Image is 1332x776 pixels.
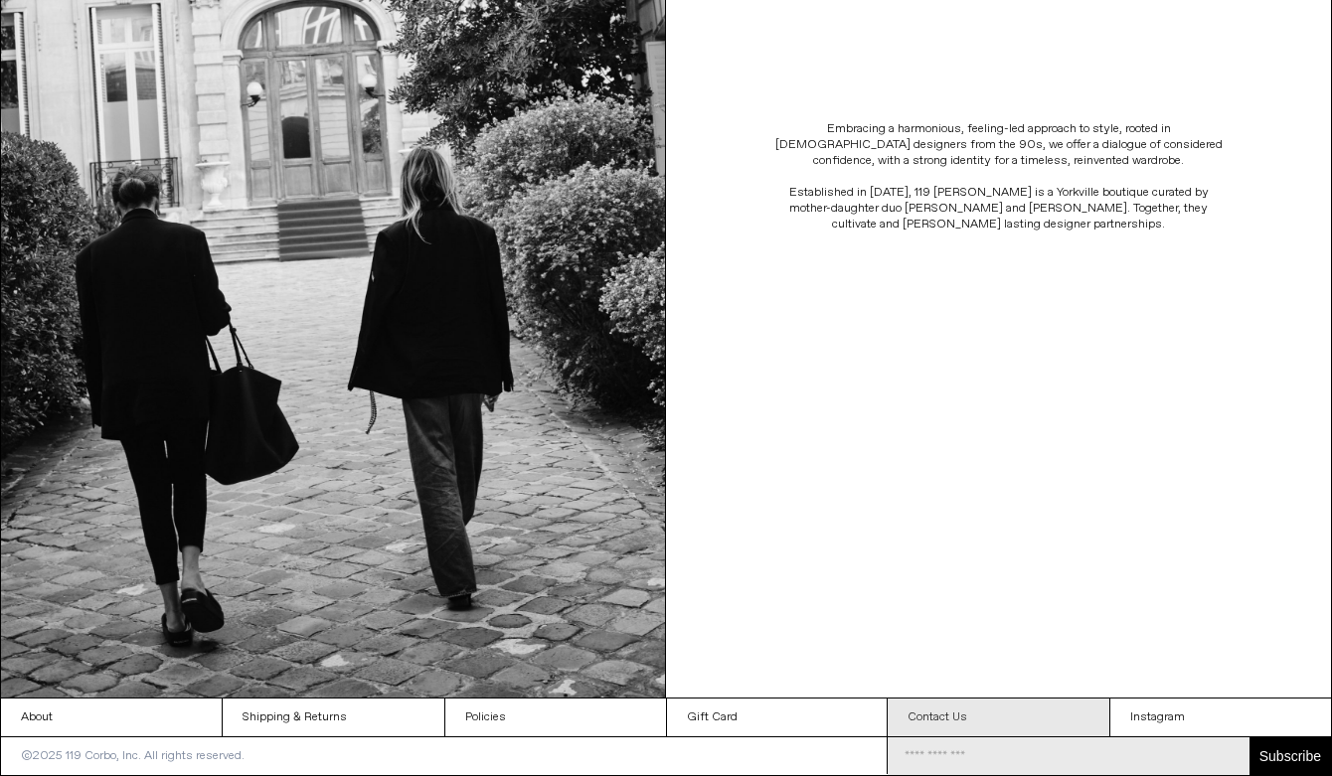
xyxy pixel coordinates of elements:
a: Instagram [1110,698,1331,736]
a: Policies [445,698,666,736]
input: Email Address [888,737,1249,775]
a: About [1,698,222,736]
p: ©2025 119 Corbo, Inc. All rights reserved. [1,737,264,775]
a: Gift Card [667,698,888,736]
a: Shipping & Returns [223,698,443,736]
a: Contact Us [888,698,1108,736]
p: Established in [DATE], 119 [PERSON_NAME] is a Yorkville boutique curated by mother-daughter duo [... [770,185,1228,233]
p: Embracing a harmonious, feeling-led approach to style, rooted in [DEMOGRAPHIC_DATA] designers fro... [770,121,1228,169]
button: Subscribe [1249,737,1331,775]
